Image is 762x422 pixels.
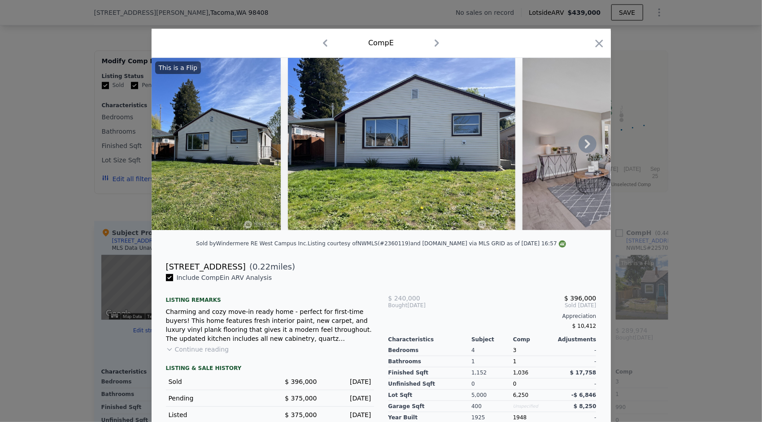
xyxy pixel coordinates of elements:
[471,336,513,343] div: Subject
[559,240,566,248] img: NWMLS Logo
[166,345,229,354] button: Continue reading
[471,390,513,401] div: 5,000
[196,240,308,247] div: Sold by Windermere RE West Campus Inc .
[555,378,597,390] div: -
[564,295,596,302] span: $ 396,000
[368,38,394,48] div: Comp E
[324,394,371,403] div: [DATE]
[285,395,317,402] span: $ 375,000
[471,367,513,378] div: 1,152
[388,295,420,302] span: $ 240,000
[471,378,513,390] div: 0
[513,392,528,398] span: 6,250
[388,313,597,320] div: Appreciation
[324,410,371,419] div: [DATE]
[572,323,596,329] span: $ 10,412
[571,392,596,398] span: -$ 6,846
[388,378,472,390] div: Unfinished Sqft
[152,58,281,230] img: Property Img
[308,240,566,247] div: Listing courtesy of NWMLS (#2360119) and [DOMAIN_NAME] via MLS GRID as of [DATE] 16:57
[388,336,472,343] div: Characteristics
[555,345,597,356] div: -
[388,302,408,309] span: Bought
[166,365,374,374] div: LISTING & SALE HISTORY
[513,347,517,353] span: 3
[570,370,597,376] span: $ 17,758
[288,58,515,230] img: Property Img
[173,274,276,281] span: Include Comp E in ARV Analysis
[388,390,472,401] div: Lot Sqft
[388,356,472,367] div: Bathrooms
[253,262,270,271] span: 0.22
[574,403,596,409] span: $ 8,250
[169,394,263,403] div: Pending
[513,336,555,343] div: Comp
[513,370,528,376] span: 1,036
[388,367,472,378] div: Finished Sqft
[555,336,597,343] div: Adjustments
[471,345,513,356] div: 4
[555,356,597,367] div: -
[513,356,555,367] div: 1
[513,381,517,387] span: 0
[388,345,472,356] div: Bedrooms
[285,411,317,418] span: $ 375,000
[513,401,555,412] div: Unspecified
[388,302,458,309] div: [DATE]
[457,302,596,309] span: Sold [DATE]
[471,356,513,367] div: 1
[166,261,246,273] div: [STREET_ADDRESS]
[285,378,317,385] span: $ 396,000
[169,377,263,386] div: Sold
[166,307,374,343] div: Charming and cozy move-in ready home - perfect for first-time buyers! This home features fresh in...
[388,401,472,412] div: Garage Sqft
[471,401,513,412] div: 400
[324,377,371,386] div: [DATE]
[246,261,295,273] span: ( miles)
[169,410,263,419] div: Listed
[155,61,201,74] div: This is a Flip
[166,289,374,304] div: Listing remarks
